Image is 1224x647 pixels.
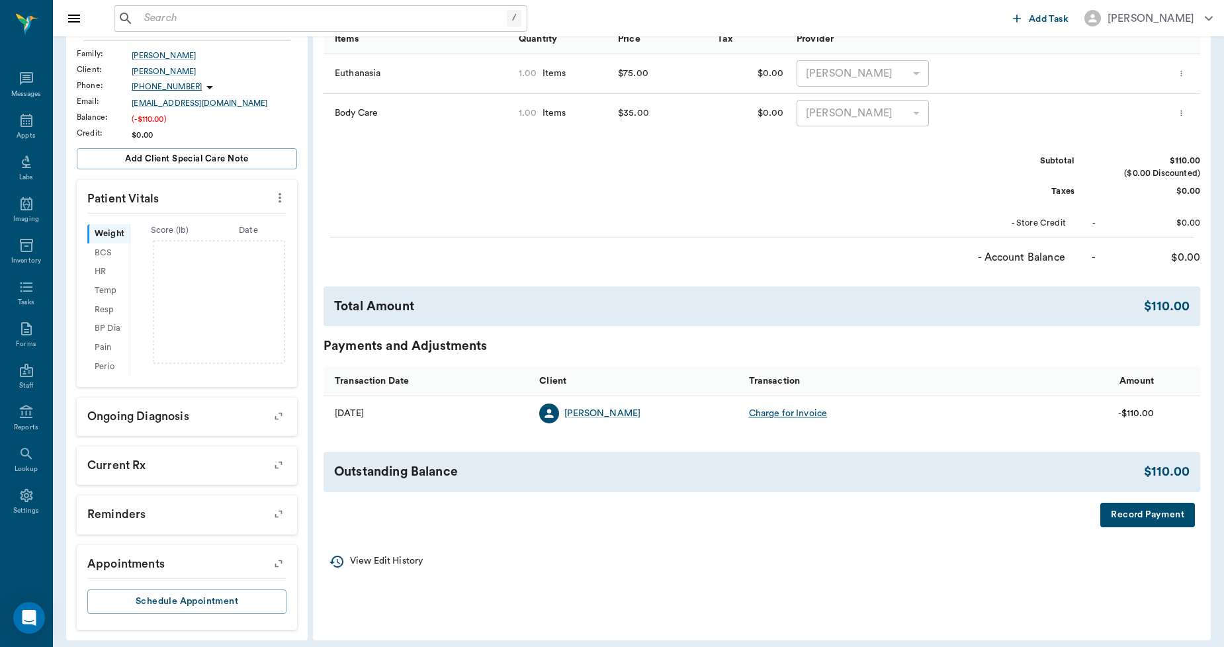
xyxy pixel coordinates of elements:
div: $110.00 [1101,155,1200,167]
div: Transaction [749,363,801,400]
div: Temp [87,281,130,300]
div: Taxes [975,185,1074,198]
div: Quantity [512,24,611,54]
div: HR [87,263,130,282]
div: $0.00 [711,54,790,94]
div: $0.00 [1101,185,1200,198]
a: [PERSON_NAME] [564,407,640,420]
button: [PERSON_NAME] [1074,6,1223,30]
div: $110.00 [1144,297,1190,316]
div: - [1092,249,1096,265]
div: Score ( lb ) [130,224,209,237]
div: Tax [711,24,790,54]
button: Close drawer [61,5,87,32]
div: Client [533,367,742,396]
div: Transaction Date [335,363,409,400]
p: [PHONE_NUMBER] [132,81,202,93]
div: / [507,9,521,27]
button: Schedule Appointment [87,589,286,614]
div: Reports [14,423,38,433]
div: $0.00 [711,94,790,134]
div: Balance : [77,111,132,123]
div: Client : [77,64,132,75]
div: - Account Balance [966,249,1065,265]
div: Email : [77,95,132,107]
p: Ongoing diagnosis [77,398,297,431]
div: Items [324,24,512,54]
p: View Edit History [350,554,423,568]
div: 1.00 [519,107,537,120]
div: Weight [87,224,130,243]
div: Outstanding Balance [334,462,1144,482]
p: Patient Vitals [77,180,297,213]
div: Price [618,21,640,58]
div: Settings [13,506,40,516]
div: $0.00 [1101,217,1200,230]
div: Items [537,107,566,120]
div: Phone : [77,79,132,91]
div: $0.00 [132,129,297,141]
div: [PERSON_NAME] [1108,11,1194,26]
div: ($0.00 Discounted) [1101,167,1200,180]
p: Appointments [77,545,297,578]
div: Total Amount [334,297,1144,316]
button: more [269,187,290,209]
div: [PERSON_NAME] [797,100,929,126]
a: [EMAIL_ADDRESS][DOMAIN_NAME] [132,97,297,109]
div: Staff [19,381,33,391]
div: [PERSON_NAME] [797,60,929,87]
button: Record Payment [1100,503,1195,527]
div: BP Dia [87,320,130,339]
span: Add client Special Care Note [125,151,249,166]
div: Amount [951,367,1160,396]
div: Resp [87,300,130,320]
div: Family : [77,48,132,60]
div: Body Care [324,94,512,134]
div: $75.00 [618,64,648,83]
div: Labs [19,173,33,183]
div: Forms [16,339,36,349]
div: - Store Credit [967,217,1066,230]
div: Inventory [11,256,41,266]
div: BCS [87,243,130,263]
div: Tasks [18,298,34,308]
div: Charge for Invoice [749,407,828,420]
a: [PERSON_NAME] [132,65,297,77]
div: Messages [11,89,42,99]
p: Current Rx [77,447,297,480]
div: Euthanasia [324,54,512,94]
div: Imaging [13,214,39,224]
div: Tax [717,21,732,58]
button: more [1174,102,1189,124]
p: Reminders [77,496,297,529]
div: Items [335,21,359,58]
div: $110.00 [1144,462,1190,482]
div: Items [537,67,566,80]
div: Transaction Date [324,367,533,396]
div: Lookup [15,464,38,474]
div: Date [209,224,288,237]
div: Open Intercom Messenger [13,602,45,634]
input: Search [139,9,507,28]
a: [PERSON_NAME] [132,50,297,62]
div: $35.00 [618,103,649,123]
div: (-$110.00) [132,113,297,125]
button: Add client Special Care Note [77,148,297,169]
div: Payments and Adjustments [324,337,1200,356]
div: Perio [87,357,130,376]
div: Pain [87,338,130,357]
div: Provider [797,21,834,58]
div: Amount [1119,363,1154,400]
button: Add Task [1008,6,1074,30]
div: 10/10/25 [335,407,364,420]
div: Subtotal [975,155,1074,167]
div: $0.00 [1101,249,1200,265]
div: - [1092,217,1096,230]
div: Client [539,363,566,400]
div: -$110.00 [1118,407,1154,420]
div: Appts [17,131,35,141]
div: Credit : [77,127,132,139]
